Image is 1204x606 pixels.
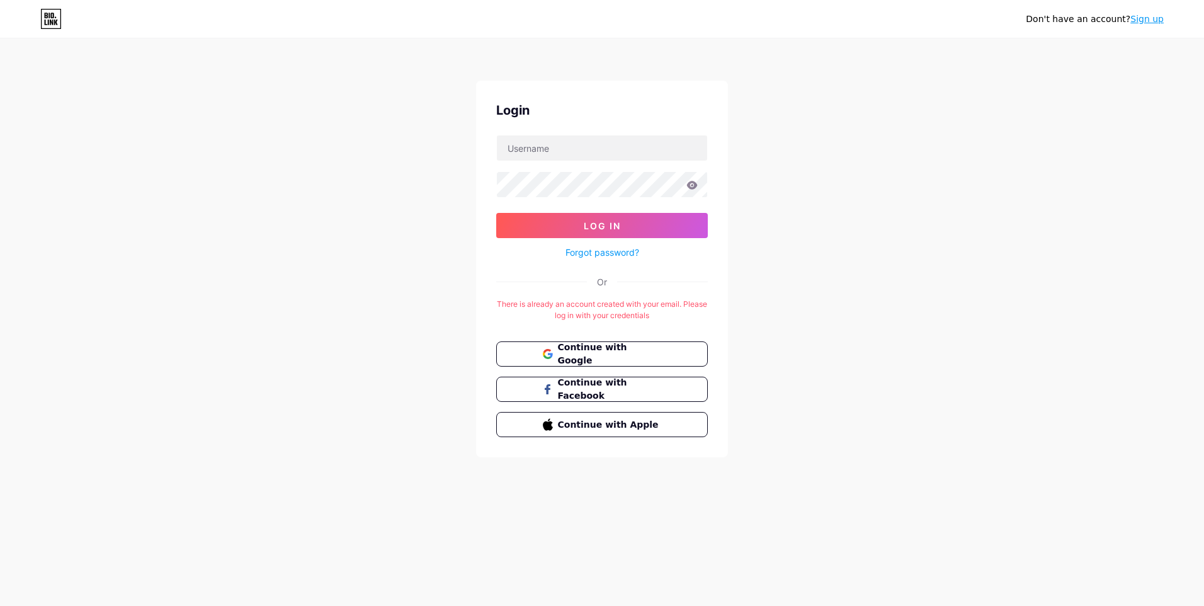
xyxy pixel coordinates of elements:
[496,101,708,120] div: Login
[496,412,708,437] button: Continue with Apple
[584,220,621,231] span: Log In
[497,135,707,161] input: Username
[1026,13,1164,26] div: Don't have an account?
[565,246,639,259] a: Forgot password?
[496,341,708,367] button: Continue with Google
[496,377,708,402] button: Continue with Facebook
[496,299,708,321] div: There is already an account created with your email. Please log in with your credentials
[558,376,662,403] span: Continue with Facebook
[1130,14,1164,24] a: Sign up
[558,418,662,432] span: Continue with Apple
[597,275,607,289] div: Or
[558,341,662,367] span: Continue with Google
[496,213,708,238] button: Log In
